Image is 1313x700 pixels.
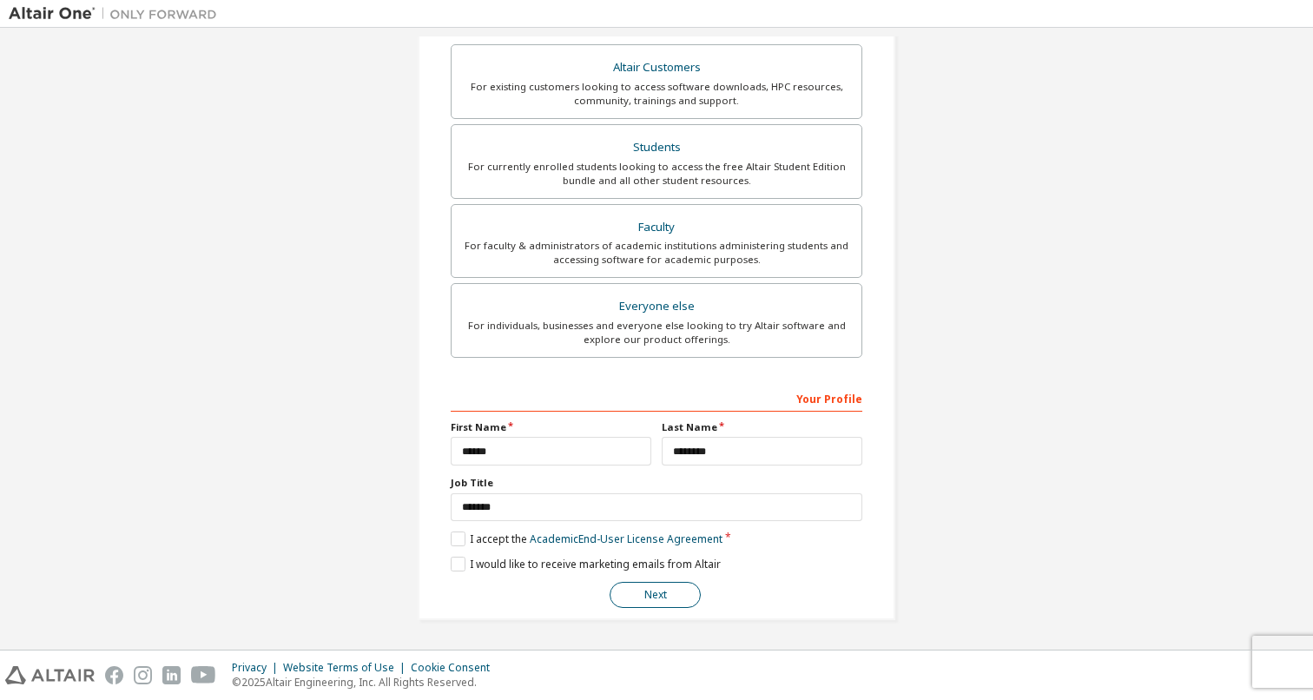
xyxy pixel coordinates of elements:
[462,160,851,188] div: For currently enrolled students looking to access the free Altair Student Edition bundle and all ...
[191,666,216,684] img: youtube.svg
[610,582,701,608] button: Next
[662,420,862,434] label: Last Name
[451,532,722,546] label: I accept the
[232,661,283,675] div: Privacy
[451,384,862,412] div: Your Profile
[9,5,226,23] img: Altair One
[451,476,862,490] label: Job Title
[462,239,851,267] div: For faculty & administrators of academic institutions administering students and accessing softwa...
[134,666,152,684] img: instagram.svg
[162,666,181,684] img: linkedin.svg
[105,666,123,684] img: facebook.svg
[451,420,651,434] label: First Name
[462,319,851,347] div: For individuals, businesses and everyone else looking to try Altair software and explore our prod...
[462,135,851,160] div: Students
[5,666,95,684] img: altair_logo.svg
[283,661,411,675] div: Website Terms of Use
[451,557,721,571] label: I would like to receive marketing emails from Altair
[411,661,500,675] div: Cookie Consent
[462,294,851,319] div: Everyone else
[462,56,851,80] div: Altair Customers
[232,675,500,690] p: © 2025 Altair Engineering, Inc. All Rights Reserved.
[530,532,722,546] a: Academic End-User License Agreement
[462,215,851,240] div: Faculty
[462,80,851,108] div: For existing customers looking to access software downloads, HPC resources, community, trainings ...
